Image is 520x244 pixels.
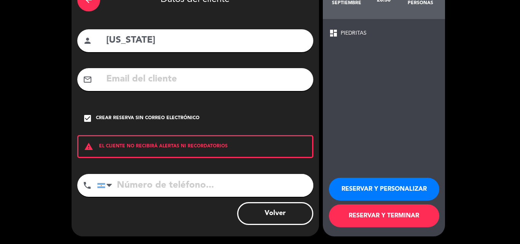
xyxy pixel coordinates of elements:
[105,33,308,48] input: Nombre del cliente
[97,174,115,196] div: Argentina: +54
[83,181,92,190] i: phone
[77,135,313,158] div: EL CLIENTE NO RECIBIRÁ ALERTAS NI RECORDATORIOS
[78,142,99,151] i: warning
[96,115,199,122] div: Crear reserva sin correo electrónico
[237,202,313,225] button: Volver
[83,114,92,123] i: check_box
[329,204,439,227] button: RESERVAR Y TERMINAR
[97,174,313,197] input: Número de teléfono...
[105,72,308,87] input: Email del cliente
[83,75,92,84] i: mail_outline
[341,29,367,38] span: PIEDRITAS
[83,36,92,45] i: person
[329,178,439,201] button: RESERVAR Y PERSONALIZAR
[329,29,338,38] span: dashboard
